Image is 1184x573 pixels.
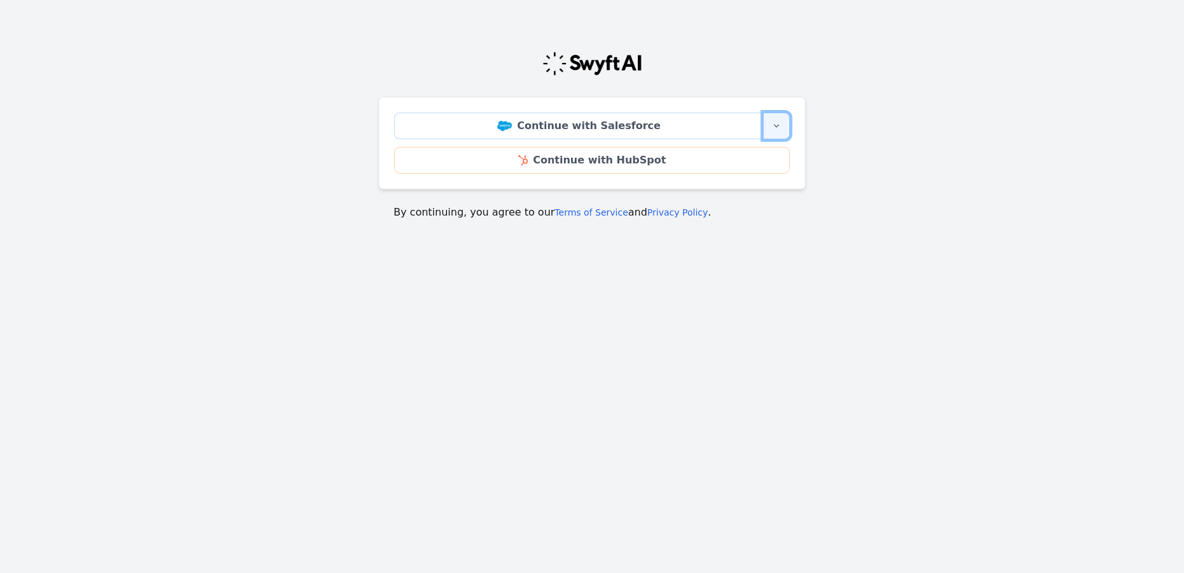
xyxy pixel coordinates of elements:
[518,155,528,165] img: HubSpot
[394,205,790,220] p: By continuing, you agree to our and .
[647,207,708,217] a: Privacy Policy
[394,113,764,139] a: Continue with Salesforce
[554,207,628,217] a: Terms of Service
[542,51,642,76] img: Swyft Logo
[394,147,790,174] a: Continue with HubSpot
[497,121,512,131] img: Salesforce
